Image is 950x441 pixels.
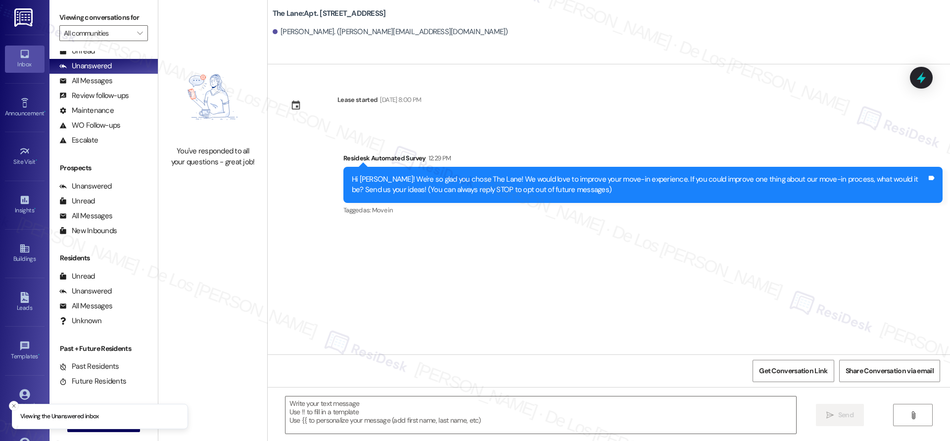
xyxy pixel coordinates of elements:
[5,338,45,364] a: Templates •
[59,76,112,86] div: All Messages
[59,286,112,296] div: Unanswered
[9,401,19,411] button: Close toast
[352,174,927,196] div: Hi [PERSON_NAME]! We're so glad you chose The Lane! We would love to improve your move-in experie...
[59,316,101,326] div: Unknown
[59,271,95,282] div: Unread
[5,289,45,316] a: Leads
[59,105,114,116] div: Maintenance
[59,181,112,192] div: Unanswered
[59,46,95,56] div: Unread
[273,27,508,37] div: [PERSON_NAME]. ([PERSON_NAME][EMAIL_ADDRESS][DOMAIN_NAME])
[5,386,45,413] a: Account
[5,192,45,218] a: Insights •
[14,8,35,27] img: ResiDesk Logo
[839,360,940,382] button: Share Conversation via email
[5,143,45,170] a: Site Visit •
[36,157,37,164] span: •
[5,46,45,72] a: Inbox
[44,108,46,115] span: •
[838,410,854,420] span: Send
[169,146,256,167] div: You've responded to all your questions - great job!
[753,360,834,382] button: Get Conversation Link
[59,91,129,101] div: Review follow-ups
[426,153,451,163] div: 12:29 PM
[59,226,117,236] div: New Inbounds
[5,240,45,267] a: Buildings
[759,366,827,376] span: Get Conversation Link
[59,211,112,221] div: All Messages
[378,95,421,105] div: [DATE] 8:00 PM
[49,253,158,263] div: Residents
[816,404,864,426] button: Send
[20,412,99,421] p: Viewing the Unanswered inbox
[59,61,112,71] div: Unanswered
[59,196,95,206] div: Unread
[64,25,132,41] input: All communities
[49,163,158,173] div: Prospects
[137,29,142,37] i: 
[273,8,386,19] b: The Lane: Apt. [STREET_ADDRESS]
[38,351,40,358] span: •
[49,343,158,354] div: Past + Future Residents
[846,366,934,376] span: Share Conversation via email
[34,205,36,212] span: •
[59,10,148,25] label: Viewing conversations for
[337,95,378,105] div: Lease started
[59,135,98,146] div: Escalate
[59,361,119,372] div: Past Residents
[343,203,943,217] div: Tagged as:
[59,120,120,131] div: WO Follow-ups
[909,411,917,419] i: 
[169,53,256,141] img: empty-state
[372,206,392,214] span: Move in
[59,301,112,311] div: All Messages
[343,153,943,167] div: Residesk Automated Survey
[59,376,126,387] div: Future Residents
[826,411,834,419] i: 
